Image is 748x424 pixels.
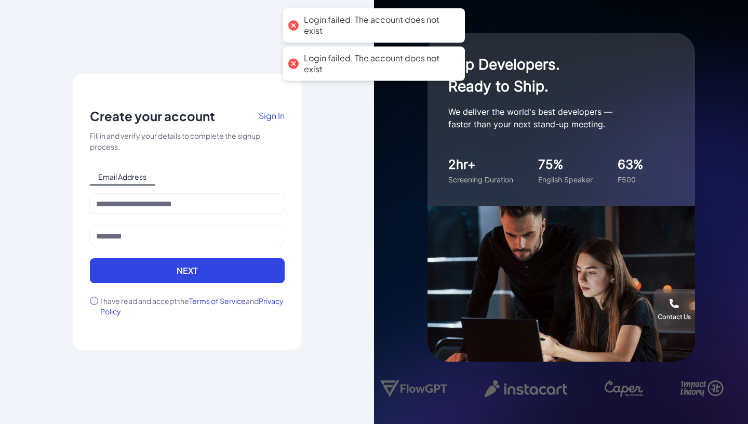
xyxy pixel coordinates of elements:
div: English Speaker [538,174,593,185]
span: Sign In [259,110,285,121]
div: 2hr+ [448,155,513,174]
label: I have read and accept the and [100,296,285,316]
div: 63% [618,155,644,174]
button: Next [90,258,285,283]
div: Screening Duration [448,174,513,185]
span: Email Address [90,169,155,186]
h1: Top Developers. Ready to Ship. [448,54,656,97]
button: Contact Us [653,289,695,330]
div: Contact Us [658,313,691,321]
p: Create your account [90,108,215,124]
div: Fill in and verify your details to complete the signup process. [90,130,285,152]
div: Login failed. The account does not exist [304,53,455,75]
div: F500 [618,174,644,185]
a: Sign In [259,108,285,130]
p: We deliver the world's best developers — faster than your next stand-up meeting. [448,105,656,130]
span: Terms of Service [189,296,246,306]
div: Login failed. The account does not exist [304,15,455,36]
div: 75% [538,155,593,174]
